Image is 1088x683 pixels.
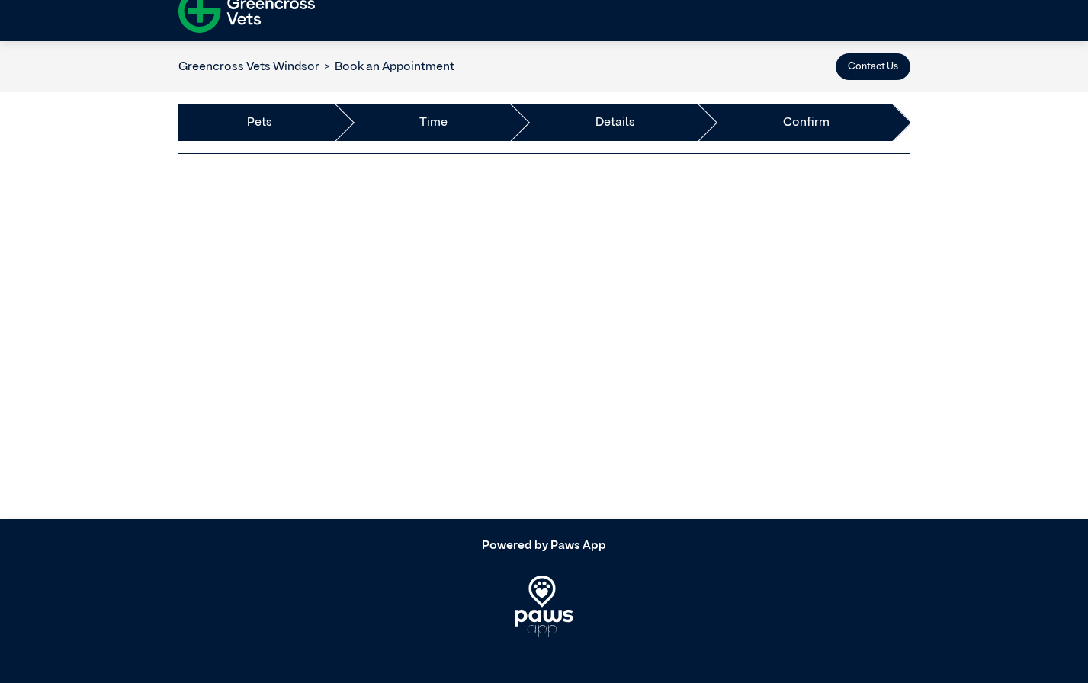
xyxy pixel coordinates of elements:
[247,114,272,132] a: Pets
[515,576,573,637] img: PawsApp
[178,61,319,73] a: Greencross Vets Windsor
[319,58,455,76] li: Book an Appointment
[178,539,910,553] h5: Powered by Paws App
[783,114,830,132] a: Confirm
[178,58,455,76] nav: breadcrumb
[595,114,635,132] a: Details
[836,53,910,80] button: Contact Us
[419,114,448,132] a: Time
